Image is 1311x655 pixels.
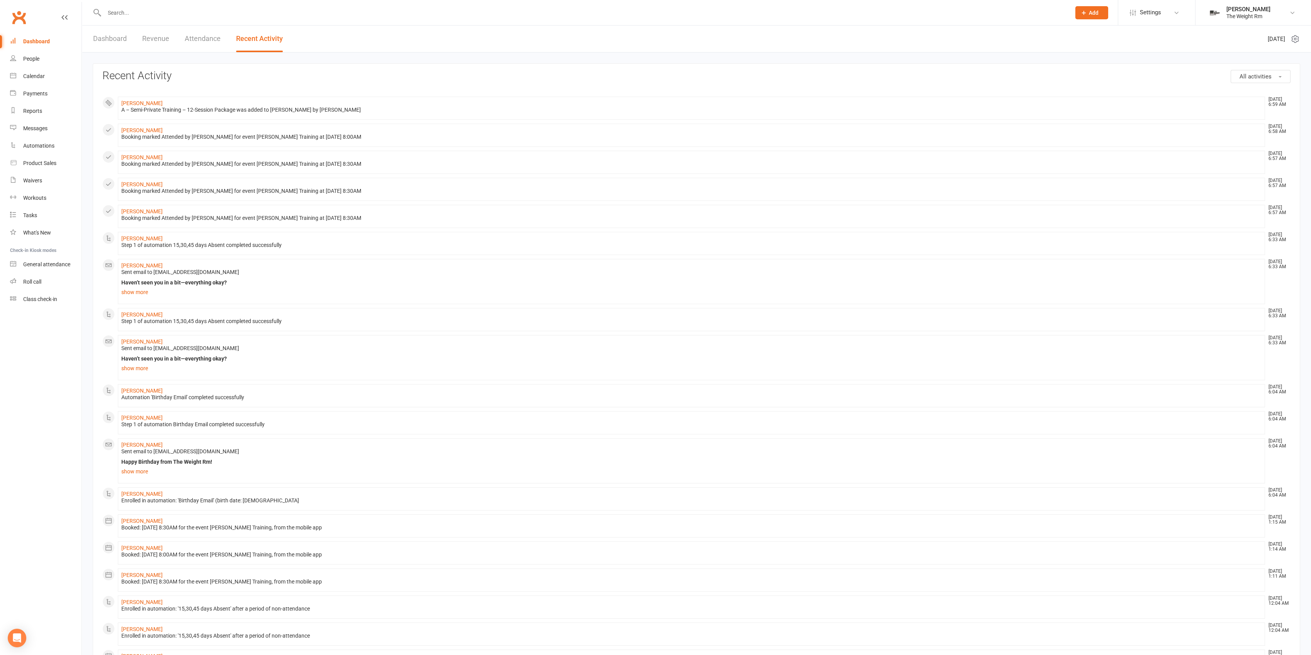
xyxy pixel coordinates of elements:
div: Open Intercom Messenger [8,629,26,647]
time: [DATE] 6:04 AM [1265,412,1290,422]
a: [PERSON_NAME] [121,181,163,187]
input: Search... [102,7,1065,18]
a: Clubworx [9,8,29,27]
a: [PERSON_NAME] [121,311,163,318]
div: Enrolled in automation: 'Birthday Email' (birth date: [DEMOGRAPHIC_DATA] [121,497,1262,504]
span: Settings [1140,4,1161,21]
a: People [10,50,82,68]
span: Sent email to [EMAIL_ADDRESS][DOMAIN_NAME] [121,345,239,351]
div: Roll call [23,279,41,285]
time: [DATE] 12:04 AM [1265,623,1290,633]
time: [DATE] 6:33 AM [1265,232,1290,242]
div: Enrolled in automation: '15,30,45 days Absent' after a period of non-attendance [121,606,1262,612]
div: Reports [23,108,42,114]
div: Automation 'Birthday Email' completed successfully [121,394,1262,401]
a: show more [121,363,1262,374]
div: Haven’t seen you in a bit—everything okay? [121,279,1262,286]
time: [DATE] 6:33 AM [1265,259,1290,269]
a: [PERSON_NAME] [121,599,163,605]
a: [PERSON_NAME] [121,415,163,421]
a: Workouts [10,189,82,207]
a: [PERSON_NAME] [121,208,163,214]
a: [PERSON_NAME] [121,572,163,578]
span: Add [1089,10,1098,16]
time: [DATE] 1:15 AM [1265,515,1290,525]
a: Attendance [185,26,221,52]
a: [PERSON_NAME] [121,339,163,345]
a: [PERSON_NAME] [121,442,163,448]
span: Sent email to [EMAIL_ADDRESS][DOMAIN_NAME] [121,448,239,454]
img: thumb_image1749576563.png [1207,5,1223,20]
span: All activities [1240,73,1272,80]
div: Waivers [23,177,42,184]
div: Payments [23,90,48,97]
div: Messages [23,125,48,131]
a: Reports [10,102,82,120]
a: Waivers [10,172,82,189]
div: Calendar [23,73,45,79]
a: Dashboard [10,33,82,50]
a: Roll call [10,273,82,291]
a: [PERSON_NAME] [121,518,163,524]
div: Step 1 of automation 15,30,45 days Absent completed successfully [121,242,1262,248]
a: Dashboard [93,26,127,52]
div: Booked: [DATE] 8:00AM for the event [PERSON_NAME] Training, from the mobile app [121,551,1262,558]
button: Add [1075,6,1108,19]
a: Messages [10,120,82,137]
div: General attendance [23,261,70,267]
div: Step 1 of automation 15,30,45 days Absent completed successfully [121,318,1262,325]
time: [DATE] 6:04 AM [1265,488,1290,498]
div: Enrolled in automation: '15,30,45 days Absent' after a period of non-attendance [121,633,1262,639]
div: Step 1 of automation Birthday Email completed successfully [121,421,1262,428]
a: [PERSON_NAME] [121,626,163,632]
div: Booking marked Attended by [PERSON_NAME] for event [PERSON_NAME] Training at [DATE] 8:30AM [121,188,1262,194]
a: [PERSON_NAME] [121,262,163,269]
time: [DATE] 1:14 AM [1265,542,1290,552]
time: [DATE] 12:04 AM [1265,596,1290,606]
a: Recent Activity [236,26,283,52]
a: Payments [10,85,82,102]
a: [PERSON_NAME] [121,491,163,497]
div: Booking marked Attended by [PERSON_NAME] for event [PERSON_NAME] Training at [DATE] 8:30AM [121,161,1262,167]
time: [DATE] 6:33 AM [1265,335,1290,345]
a: show more [121,287,1262,298]
a: Calendar [10,68,82,85]
a: show more [121,466,1262,477]
time: [DATE] 6:04 AM [1265,439,1290,449]
a: Revenue [142,26,169,52]
a: [PERSON_NAME] [121,154,163,160]
div: Happy Birthday from The Weight Rm! [121,459,1262,465]
div: Booked: [DATE] 8:30AM for the event [PERSON_NAME] Training, from the mobile app [121,578,1262,585]
time: [DATE] 6:33 AM [1265,308,1290,318]
div: [PERSON_NAME] [1226,6,1270,13]
h3: Recent Activity [102,70,1291,82]
time: [DATE] 6:04 AM [1265,384,1290,395]
a: General attendance kiosk mode [10,256,82,273]
a: [PERSON_NAME] [121,388,163,394]
div: Workouts [23,195,46,201]
time: [DATE] 6:57 AM [1265,205,1290,215]
a: What's New [10,224,82,242]
div: Tasks [23,212,37,218]
a: Automations [10,137,82,155]
div: Dashboard [23,38,50,44]
div: The Weight Rm [1226,13,1270,20]
div: Class check-in [23,296,57,302]
div: Product Sales [23,160,56,166]
time: [DATE] 6:57 AM [1265,151,1290,161]
div: Booking marked Attended by [PERSON_NAME] for event [PERSON_NAME] Training at [DATE] 8:30AM [121,215,1262,221]
span: [DATE] [1268,34,1285,44]
a: Tasks [10,207,82,224]
time: [DATE] 1:11 AM [1265,569,1290,579]
span: Sent email to [EMAIL_ADDRESS][DOMAIN_NAME] [121,269,239,275]
button: All activities [1231,70,1291,83]
div: What's New [23,230,51,236]
a: [PERSON_NAME] [121,235,163,242]
time: [DATE] 6:58 AM [1265,124,1290,134]
a: [PERSON_NAME] [121,100,163,106]
a: Product Sales [10,155,82,172]
time: [DATE] 6:57 AM [1265,178,1290,188]
time: [DATE] 6:59 AM [1265,97,1290,107]
a: Class kiosk mode [10,291,82,308]
div: Booking marked Attended by [PERSON_NAME] for event [PERSON_NAME] Training at [DATE] 8:00AM [121,134,1262,140]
